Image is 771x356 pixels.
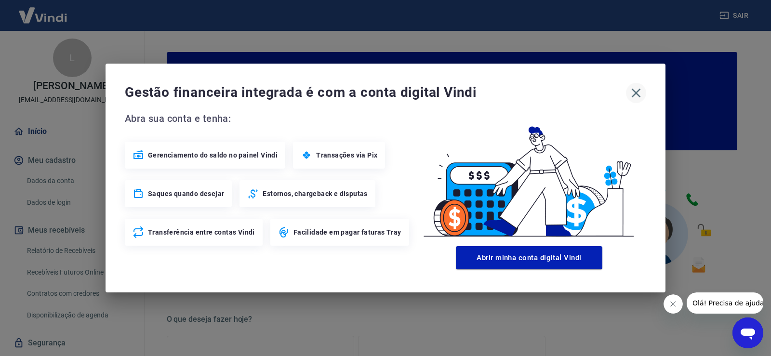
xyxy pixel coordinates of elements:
span: Abra sua conta e tenha: [125,111,412,126]
iframe: Botão para abrir a janela de mensagens [732,317,763,348]
span: Transferência entre contas Vindi [148,227,255,237]
span: Olá! Precisa de ajuda? [6,7,81,14]
span: Gerenciamento do saldo no painel Vindi [148,150,278,160]
span: Estornos, chargeback e disputas [263,189,367,198]
span: Saques quando desejar [148,189,224,198]
iframe: Fechar mensagem [664,294,683,314]
img: Good Billing [412,111,646,242]
iframe: Mensagem da empresa [687,292,763,314]
span: Facilidade em pagar faturas Tray [293,227,401,237]
span: Transações via Pix [316,150,377,160]
span: Gestão financeira integrada é com a conta digital Vindi [125,83,626,102]
button: Abrir minha conta digital Vindi [456,246,602,269]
